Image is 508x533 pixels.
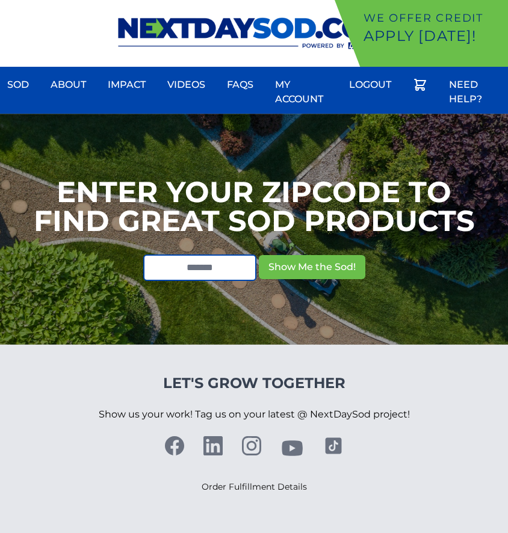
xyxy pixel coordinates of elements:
[364,10,503,26] p: We offer Credit
[160,70,212,99] a: Videos
[202,481,307,492] a: Order Fulfillment Details
[101,70,153,99] a: Impact
[364,26,503,46] p: Apply [DATE]!
[268,70,335,114] a: My Account
[259,255,365,279] button: Show Me the Sod!
[34,177,475,235] h1: Enter your Zipcode to Find Great Sod Products
[342,70,398,99] a: Logout
[442,70,508,114] a: Need Help?
[220,70,261,99] a: FAQs
[99,393,410,436] p: Show us your work! Tag us on your latest @ NextDaySod project!
[43,70,93,99] a: About
[99,374,410,393] h4: Let's Grow Together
